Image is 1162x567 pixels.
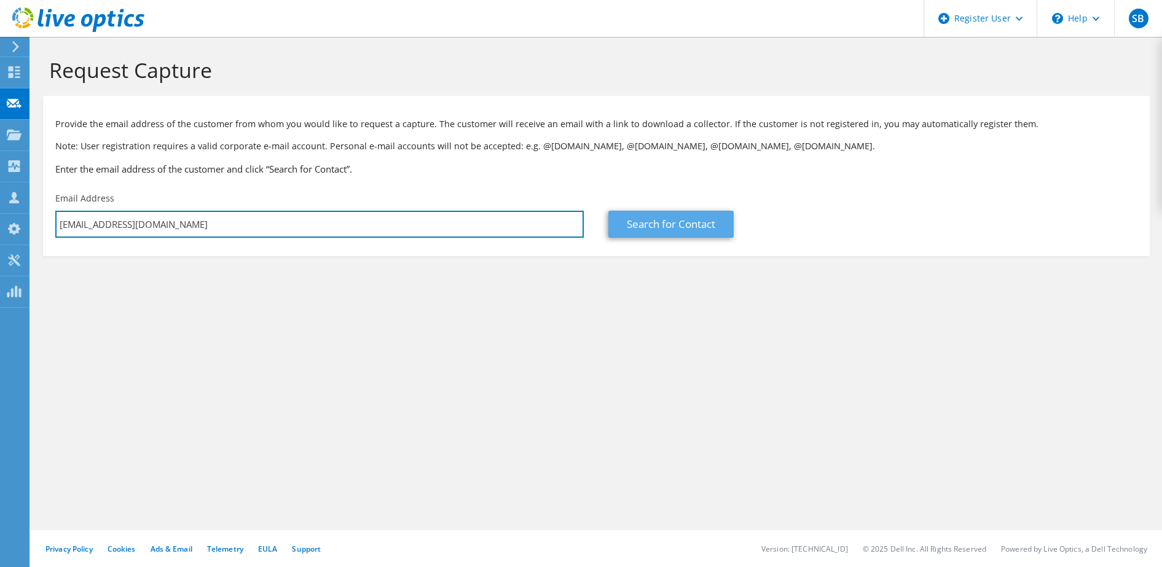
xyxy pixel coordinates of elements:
[55,117,1137,131] p: Provide the email address of the customer from whom you would like to request a capture. The cust...
[207,544,243,554] a: Telemetry
[108,544,136,554] a: Cookies
[151,544,192,554] a: Ads & Email
[292,544,321,554] a: Support
[258,544,277,554] a: EULA
[761,544,848,554] li: Version: [TECHNICAL_ID]
[1001,544,1147,554] li: Powered by Live Optics, a Dell Technology
[55,192,114,205] label: Email Address
[1129,9,1148,28] span: SB
[608,211,734,238] a: Search for Contact
[49,57,1137,83] h1: Request Capture
[1052,13,1063,24] svg: \n
[55,139,1137,153] p: Note: User registration requires a valid corporate e-mail account. Personal e-mail accounts will ...
[863,544,986,554] li: © 2025 Dell Inc. All Rights Reserved
[45,544,93,554] a: Privacy Policy
[55,162,1137,176] h3: Enter the email address of the customer and click “Search for Contact”.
